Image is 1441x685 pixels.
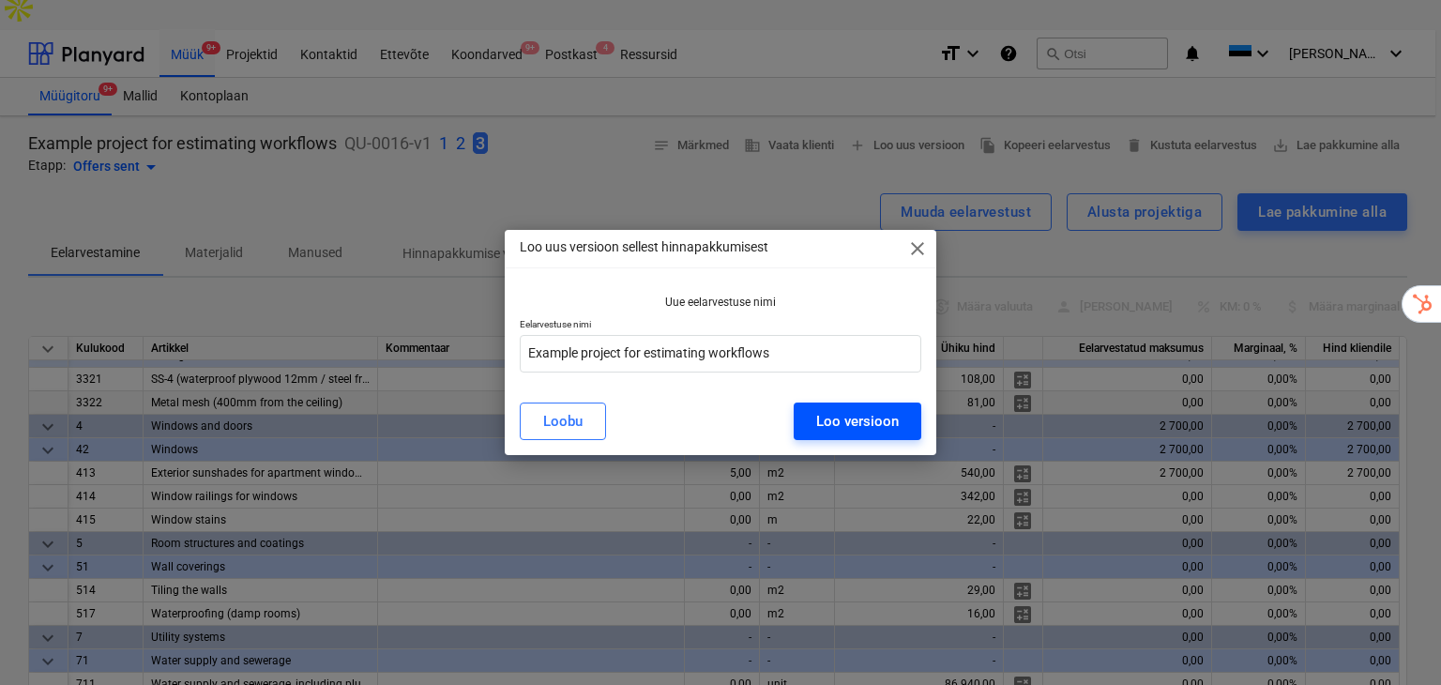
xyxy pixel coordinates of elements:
p: Loo uus versioon sellest hinnapakkumisest [520,237,768,257]
div: Loobu [543,409,583,434]
input: Eelarvestuse nimi [520,335,922,373]
p: Eelarvestuse nimi [520,318,922,334]
p: Uue eelarvestuse nimi [665,295,776,311]
button: Loobu [520,403,606,440]
span: close [906,237,929,260]
button: Loo versioon [794,403,921,440]
div: Loo versioon [816,409,899,434]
